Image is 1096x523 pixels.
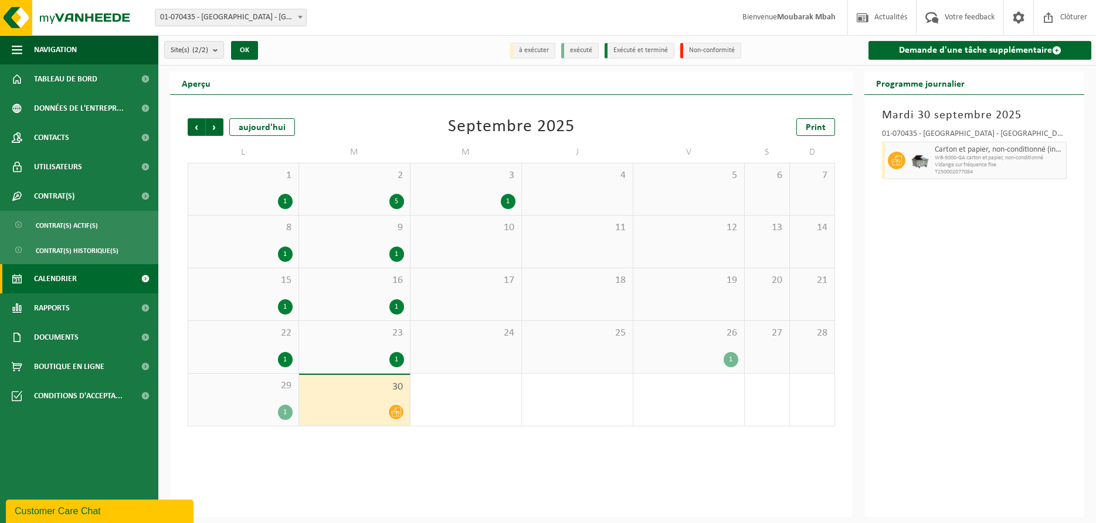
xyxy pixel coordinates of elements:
[639,327,738,340] span: 26
[522,142,633,163] td: J
[34,182,74,211] span: Contrat(s)
[864,71,976,94] h2: Programme journalier
[34,94,124,123] span: Données de l'entrepr...
[194,327,293,340] span: 22
[192,46,208,54] count: (2/2)
[751,327,783,340] span: 27
[796,118,835,136] a: Print
[882,107,1067,124] h3: Mardi 30 septembre 2025
[229,118,295,136] div: aujourd'hui
[501,194,515,209] div: 1
[510,43,555,59] li: à exécuter
[416,274,515,287] span: 17
[561,43,599,59] li: exécuté
[935,145,1063,155] span: Carton et papier, non-conditionné (industriel)
[34,352,104,381] span: Boutique en ligne
[278,247,293,262] div: 1
[724,352,738,367] div: 1
[194,274,293,287] span: 15
[206,118,223,136] span: Suivant
[605,43,674,59] li: Exécuté et terminé
[305,169,404,182] span: 2
[416,169,515,182] span: 3
[935,162,1063,169] span: Vidange sur fréquence fixe
[751,274,783,287] span: 20
[278,299,293,315] div: 1
[389,247,404,262] div: 1
[528,221,627,234] span: 11
[34,64,97,94] span: Tableau de bord
[34,35,77,64] span: Navigation
[935,169,1063,176] span: T250002077084
[777,13,836,22] strong: Moubarak Mbah
[633,142,745,163] td: V
[278,194,293,209] div: 1
[36,240,118,262] span: Contrat(s) historique(s)
[278,352,293,367] div: 1
[194,169,293,182] span: 1
[410,142,522,163] td: M
[389,299,404,315] div: 1
[935,155,1063,162] span: WB-5000-GA carton et papier, non-conditionné
[751,221,783,234] span: 13
[416,221,515,234] span: 10
[34,123,69,152] span: Contacts
[639,221,738,234] span: 12
[911,152,929,169] img: WB-5000-GAL-GY-01
[278,405,293,420] div: 1
[528,327,627,340] span: 25
[34,323,79,352] span: Documents
[170,71,222,94] h2: Aperçu
[36,214,98,237] span: Contrat(s) actif(s)
[389,194,404,209] div: 5
[389,352,404,367] div: 1
[3,239,155,261] a: Contrat(s) historique(s)
[796,327,829,340] span: 28
[680,43,741,59] li: Non-conformité
[528,274,627,287] span: 18
[299,142,410,163] td: M
[868,41,1091,60] a: Demande d'une tâche supplémentaire
[745,142,790,163] td: S
[448,118,575,136] div: Septembre 2025
[34,293,70,323] span: Rapports
[155,9,307,26] span: 01-070435 - ISSEP LIÈGE - LIÈGE
[796,274,829,287] span: 21
[155,9,306,26] span: 01-070435 - ISSEP LIÈGE - LIÈGE
[34,264,77,293] span: Calendrier
[305,221,404,234] span: 9
[751,169,783,182] span: 6
[305,274,404,287] span: 16
[6,497,196,523] iframe: chat widget
[34,381,123,411] span: Conditions d'accepta...
[305,381,404,394] span: 30
[164,41,224,59] button: Site(s)(2/2)
[188,142,299,163] td: L
[790,142,835,163] td: D
[194,380,293,392] span: 29
[796,221,829,234] span: 14
[416,327,515,340] span: 24
[305,327,404,340] span: 23
[806,123,826,132] span: Print
[639,169,738,182] span: 5
[231,41,258,60] button: OK
[639,274,738,287] span: 19
[194,221,293,234] span: 8
[528,169,627,182] span: 4
[796,169,829,182] span: 7
[171,42,208,59] span: Site(s)
[188,118,205,136] span: Précédent
[882,130,1067,142] div: 01-070435 - [GEOGRAPHIC_DATA] - [GEOGRAPHIC_DATA]
[34,152,82,182] span: Utilisateurs
[3,214,155,236] a: Contrat(s) actif(s)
